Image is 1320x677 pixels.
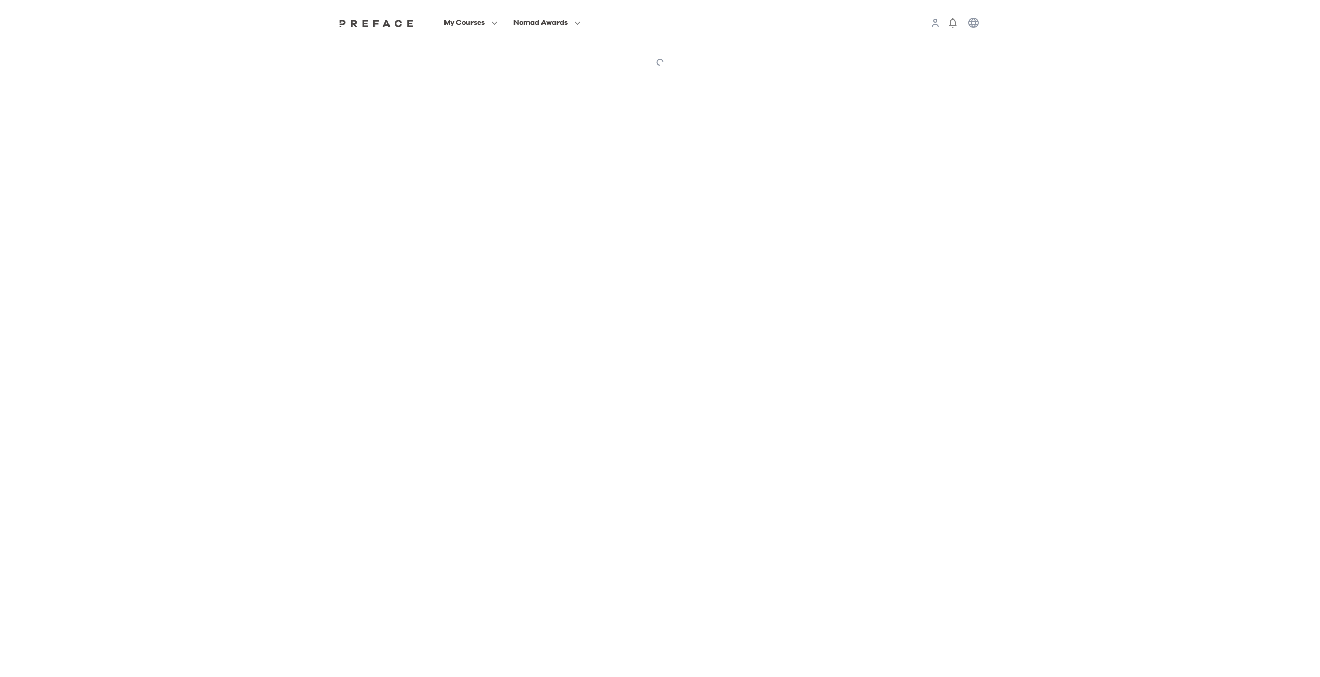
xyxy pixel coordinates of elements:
[441,16,501,30] button: My Courses
[444,17,485,29] span: My Courses
[513,17,568,29] span: Nomad Awards
[510,16,584,30] button: Nomad Awards
[337,19,416,27] img: Preface Logo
